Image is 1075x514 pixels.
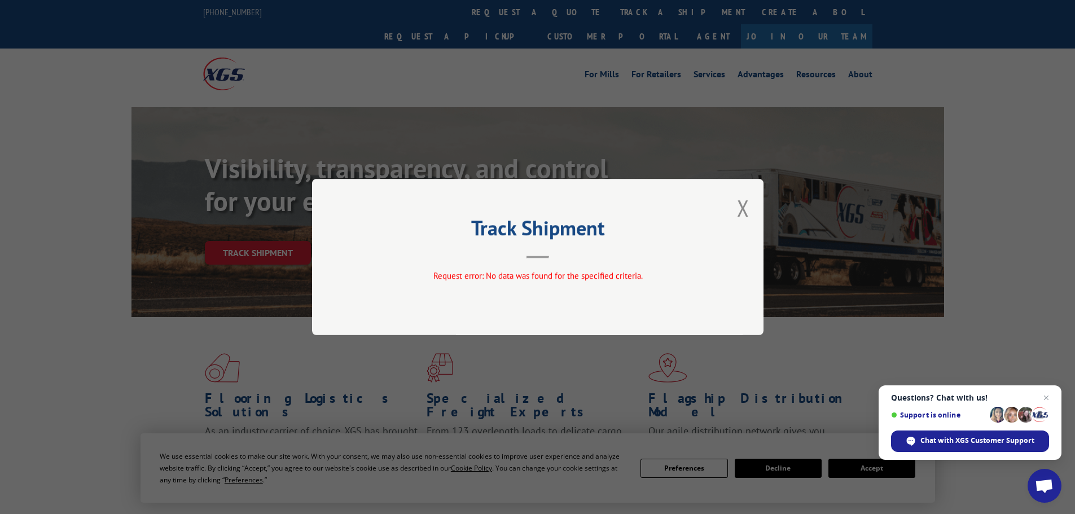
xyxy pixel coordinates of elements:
span: Chat with XGS Customer Support [920,436,1034,446]
button: Close modal [737,193,749,223]
span: Chat with XGS Customer Support [891,430,1049,452]
span: Questions? Chat with us! [891,393,1049,402]
span: Request error: No data was found for the specified criteria. [433,270,642,281]
h2: Track Shipment [368,220,707,241]
a: Open chat [1028,469,1061,503]
span: Support is online [891,411,986,419]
